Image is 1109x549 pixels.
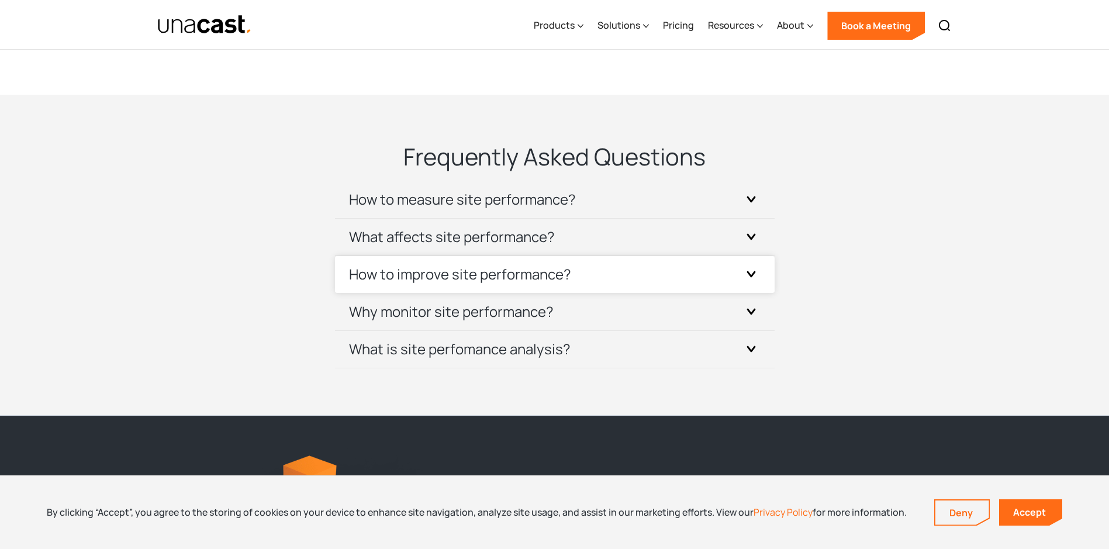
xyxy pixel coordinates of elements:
[827,12,925,40] a: Book a Meeting
[349,190,576,209] h3: How to measure site performance?
[597,18,640,32] div: Solutions
[534,18,575,32] div: Products
[349,227,555,246] h3: What affects site performance?
[754,506,813,519] a: Privacy Policy
[708,2,763,50] div: Resources
[157,15,253,35] img: Unacast text logo
[935,500,989,525] a: Deny
[349,302,554,321] h3: Why monitor site performance?
[708,18,754,32] div: Resources
[597,2,649,50] div: Solutions
[157,15,253,35] a: home
[938,19,952,33] img: Search icon
[777,18,804,32] div: About
[999,499,1062,526] a: Accept
[349,340,571,358] h3: What is site perfomance analysis?
[534,2,583,50] div: Products
[349,265,571,284] h3: How to improve site performance?
[403,141,706,172] h2: Frequently Asked Questions
[777,2,813,50] div: About
[47,506,907,519] div: By clicking “Accept”, you agree to the storing of cookies on your device to enhance site navigati...
[663,2,694,50] a: Pricing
